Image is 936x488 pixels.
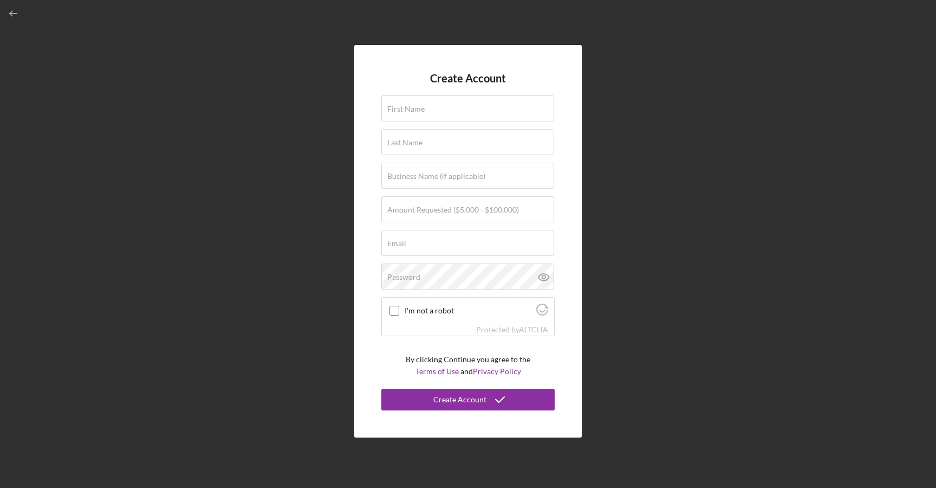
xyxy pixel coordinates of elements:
[387,206,519,214] label: Amount Requested ($5,000 - $100,000)
[433,389,486,410] div: Create Account
[406,354,530,378] p: By clicking Continue you agree to the and
[387,273,420,281] label: Password
[381,389,555,410] button: Create Account
[476,325,548,334] div: Protected by
[387,105,425,113] label: First Name
[473,367,521,376] a: Privacy Policy
[536,308,548,317] a: Visit Altcha.org
[387,172,485,181] label: Business Name (if applicable)
[519,325,548,334] a: Visit Altcha.org
[405,306,533,315] label: I'm not a robot
[415,367,459,376] a: Terms of Use
[387,138,422,147] label: Last Name
[387,239,406,248] label: Email
[430,72,506,85] h4: Create Account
